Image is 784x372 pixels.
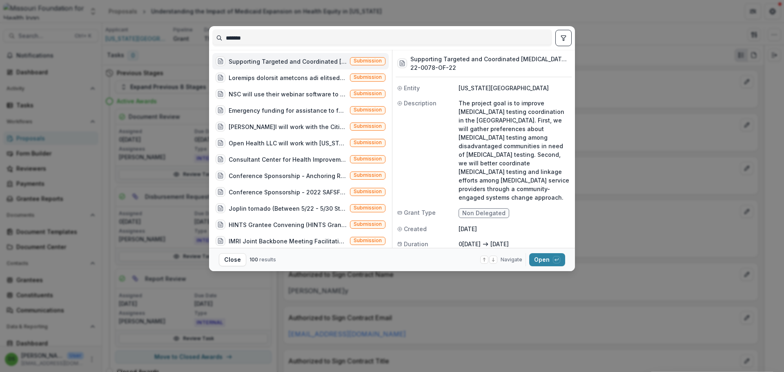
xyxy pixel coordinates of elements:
[229,204,347,213] div: Joplin tornado (Between 5/22 - 5/30 St. [PERSON_NAME]'s offered service free of charge to all tho...
[404,225,427,233] span: Created
[229,237,347,245] div: IMRI Joint Backbone Meeting Facilitation (Meeting support and facilitation for the J[DATE] joint ...
[354,123,382,129] span: Submission
[501,256,522,263] span: Navigate
[410,63,570,72] h3: 22-0078-OF-22
[229,188,347,196] div: Conference Sponsorship - 2022 SAFSF Forum (Sustainable Agriculture and Food Systems Funders (SAFS...
[229,123,347,131] div: [PERSON_NAME]l will work with the Citizens Against Domestic Violence [PERSON_NAME]), to submit a ...
[354,205,382,211] span: Submission
[354,74,382,80] span: Submission
[259,256,276,263] span: results
[354,156,382,162] span: Submission
[490,240,509,248] p: [DATE]
[404,240,428,248] span: Duration
[229,221,347,229] div: HINTS Grantee Convening (HINTS Grantee Convening A[DATE] - 2[DATE]
[459,240,481,248] p: 0[DATE]
[229,139,347,147] div: Open Health LLC will work with [US_STATE] DHSS to submit a grant proposal to CDC on federal fundi...
[555,30,572,46] button: toggle filters
[354,172,382,178] span: Submission
[459,225,570,233] p: [DATE]
[219,253,246,266] button: Close
[354,107,382,113] span: Submission
[404,84,420,92] span: Entity
[410,55,570,63] h3: Supporting Targeted and Coordinated [MEDICAL_DATA] testing to End the Epidemic in the [GEOGRAPHIC...
[529,253,565,266] button: Open
[229,172,347,180] div: Conference Sponsorship - Anchoring Race Equity and Advancing Health Justice (Virtual Conference [...
[354,221,382,227] span: Submission
[354,91,382,96] span: Submission
[354,58,382,64] span: Submission
[459,84,570,92] p: [US_STATE][GEOGRAPHIC_DATA]
[462,210,506,217] span: Non Delegated
[354,140,382,145] span: Submission
[404,99,437,107] span: Description
[229,106,347,115] div: Emergency funding for assistance to families affected by the tornadoes in [GEOGRAPHIC_DATA] on A[...
[249,256,258,263] span: 100
[229,74,347,82] div: Loremips dolorsit ametcons adi elitseddo eiusmo te 84 incididu ut laboreetd Magnaali. (En AD42, m...
[354,238,382,243] span: Submission
[459,99,570,202] p: The project goal is to improve [MEDICAL_DATA] testing coordination in the [GEOGRAPHIC_DATA]. Firs...
[229,57,347,66] div: Supporting Targeted and Coordinated [MEDICAL_DATA] testing to End the Epidemic in the [GEOGRAPHIC...
[229,90,347,98] div: NSC will use their webinar software to host a webinar related to funding opportunities available ...
[354,189,382,194] span: Submission
[404,208,436,217] span: Grant Type
[229,155,347,164] div: Consultant Center for Health Improvement will work with the Ripley County Family Resource Center....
